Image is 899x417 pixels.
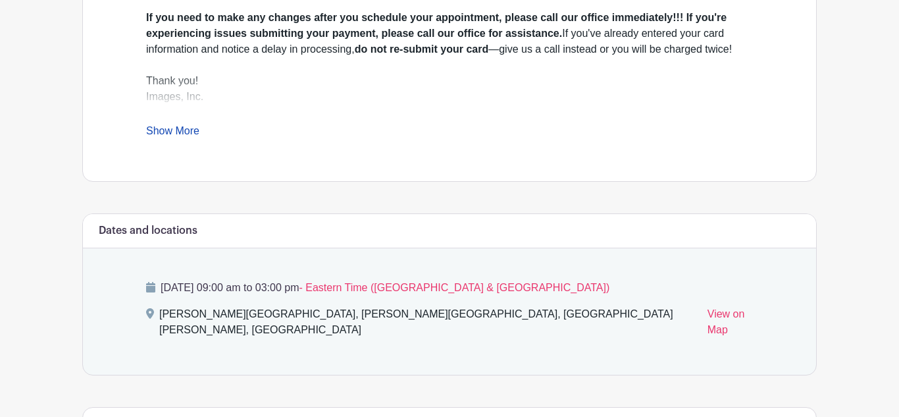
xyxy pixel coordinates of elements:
strong: do not re-submit your card [355,43,489,55]
a: Show More [146,125,199,142]
div: Images, Inc. [146,89,753,121]
div: Thank you! [146,73,753,89]
h6: Dates and locations [99,225,197,237]
div: If you've already entered your card information and notice a delay in processing, —give us a call... [146,10,753,57]
span: - Eastern Time ([GEOGRAPHIC_DATA] & [GEOGRAPHIC_DATA]) [299,282,609,293]
div: [PERSON_NAME][GEOGRAPHIC_DATA], [PERSON_NAME][GEOGRAPHIC_DATA], [GEOGRAPHIC_DATA][PERSON_NAME], [... [159,306,697,343]
strong: If you need to make any changes after you schedule your appointment, please call our office immed... [146,12,727,39]
a: View on Map [707,306,753,343]
p: [DATE] 09:00 am to 03:00 pm [146,280,753,296]
a: [DOMAIN_NAME] [146,107,230,118]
